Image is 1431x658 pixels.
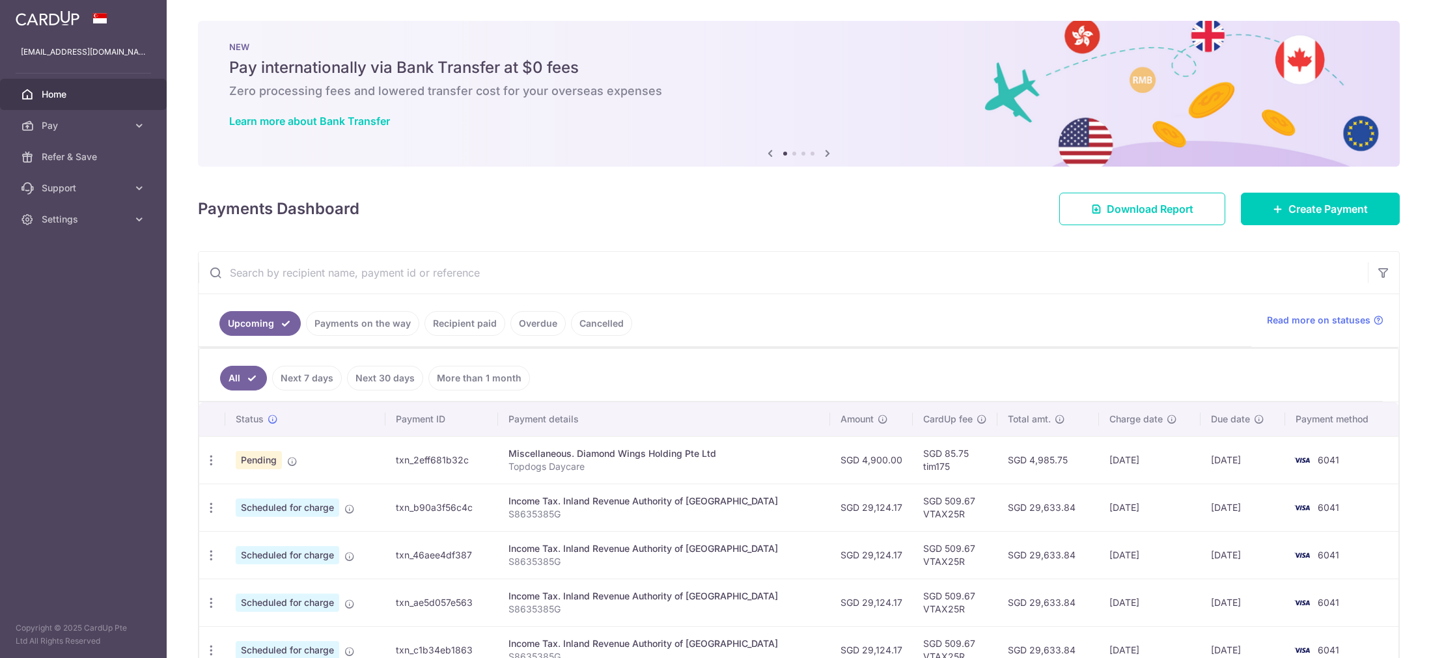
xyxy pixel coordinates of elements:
span: 6041 [1318,597,1339,608]
div: Income Tax. Inland Revenue Authority of [GEOGRAPHIC_DATA] [508,637,820,650]
td: SGD 29,633.84 [997,531,1099,579]
td: SGD 29,124.17 [830,531,913,579]
td: SGD 509.67 VTAX25R [913,484,997,531]
td: txn_2eff681b32c [385,436,498,484]
p: [EMAIL_ADDRESS][DOMAIN_NAME] [21,46,146,59]
td: [DATE] [1099,531,1201,579]
div: Income Tax. Inland Revenue Authority of [GEOGRAPHIC_DATA] [508,495,820,508]
span: Scheduled for charge [236,499,339,517]
span: Scheduled for charge [236,546,339,564]
td: [DATE] [1201,531,1285,579]
td: [DATE] [1099,436,1201,484]
td: SGD 29,124.17 [830,484,913,531]
a: Cancelled [571,311,632,336]
span: Due date [1211,413,1250,426]
h5: Pay internationally via Bank Transfer at $0 fees [229,57,1368,78]
td: SGD 509.67 VTAX25R [913,579,997,626]
img: Bank Card [1289,642,1315,658]
span: Support [42,182,128,195]
span: Refer & Save [42,150,128,163]
img: Bank Card [1289,500,1315,515]
span: 6041 [1318,644,1339,655]
span: Pending [236,451,282,469]
td: txn_ae5d057e563 [385,579,498,626]
span: 6041 [1318,454,1339,465]
td: SGD 29,633.84 [997,579,1099,626]
span: Charge date [1109,413,1163,426]
img: Bank transfer banner [198,21,1400,167]
a: Download Report [1059,193,1225,225]
th: Payment method [1285,402,1398,436]
span: Scheduled for charge [236,594,339,612]
a: Next 7 days [272,366,342,391]
span: Amount [841,413,874,426]
span: Pay [42,119,128,132]
p: Topdogs Daycare [508,460,820,473]
a: Create Payment [1241,193,1400,225]
span: 6041 [1318,502,1339,513]
a: Overdue [510,311,566,336]
a: Learn more about Bank Transfer [229,115,390,128]
p: S8635385G [508,508,820,521]
td: SGD 85.75 tim175 [913,436,997,484]
h4: Payments Dashboard [198,197,359,221]
input: Search by recipient name, payment id or reference [199,252,1368,294]
div: Income Tax. Inland Revenue Authority of [GEOGRAPHIC_DATA] [508,590,820,603]
span: Download Report [1107,201,1193,217]
span: 6041 [1318,549,1339,560]
td: SGD 29,633.84 [997,484,1099,531]
a: Payments on the way [306,311,419,336]
th: Payment details [498,402,830,436]
h6: Zero processing fees and lowered transfer cost for your overseas expenses [229,83,1368,99]
div: Miscellaneous. Diamond Wings Holding Pte Ltd [508,447,820,460]
a: Read more on statuses [1267,314,1383,327]
a: More than 1 month [428,366,530,391]
span: CardUp fee [923,413,973,426]
span: Create Payment [1288,201,1368,217]
span: Read more on statuses [1267,314,1370,327]
img: CardUp [16,10,79,26]
div: Income Tax. Inland Revenue Authority of [GEOGRAPHIC_DATA] [508,542,820,555]
span: Status [236,413,264,426]
td: [DATE] [1099,484,1201,531]
p: S8635385G [508,555,820,568]
td: txn_46aee4df387 [385,531,498,579]
span: Settings [42,213,128,226]
td: [DATE] [1201,484,1285,531]
td: SGD 4,900.00 [830,436,913,484]
span: Home [42,88,128,101]
img: Bank Card [1289,595,1315,610]
img: Bank Card [1289,452,1315,468]
a: Recipient paid [424,311,505,336]
td: SGD 509.67 VTAX25R [913,531,997,579]
td: [DATE] [1201,579,1285,626]
td: [DATE] [1099,579,1201,626]
a: All [220,366,267,391]
a: Upcoming [219,311,301,336]
span: Total amt. [1008,413,1051,426]
td: SGD 4,985.75 [997,436,1099,484]
td: txn_b90a3f56c4c [385,484,498,531]
td: SGD 29,124.17 [830,579,913,626]
img: Bank Card [1289,547,1315,563]
p: NEW [229,42,1368,52]
a: Next 30 days [347,366,423,391]
td: [DATE] [1201,436,1285,484]
p: S8635385G [508,603,820,616]
th: Payment ID [385,402,498,436]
